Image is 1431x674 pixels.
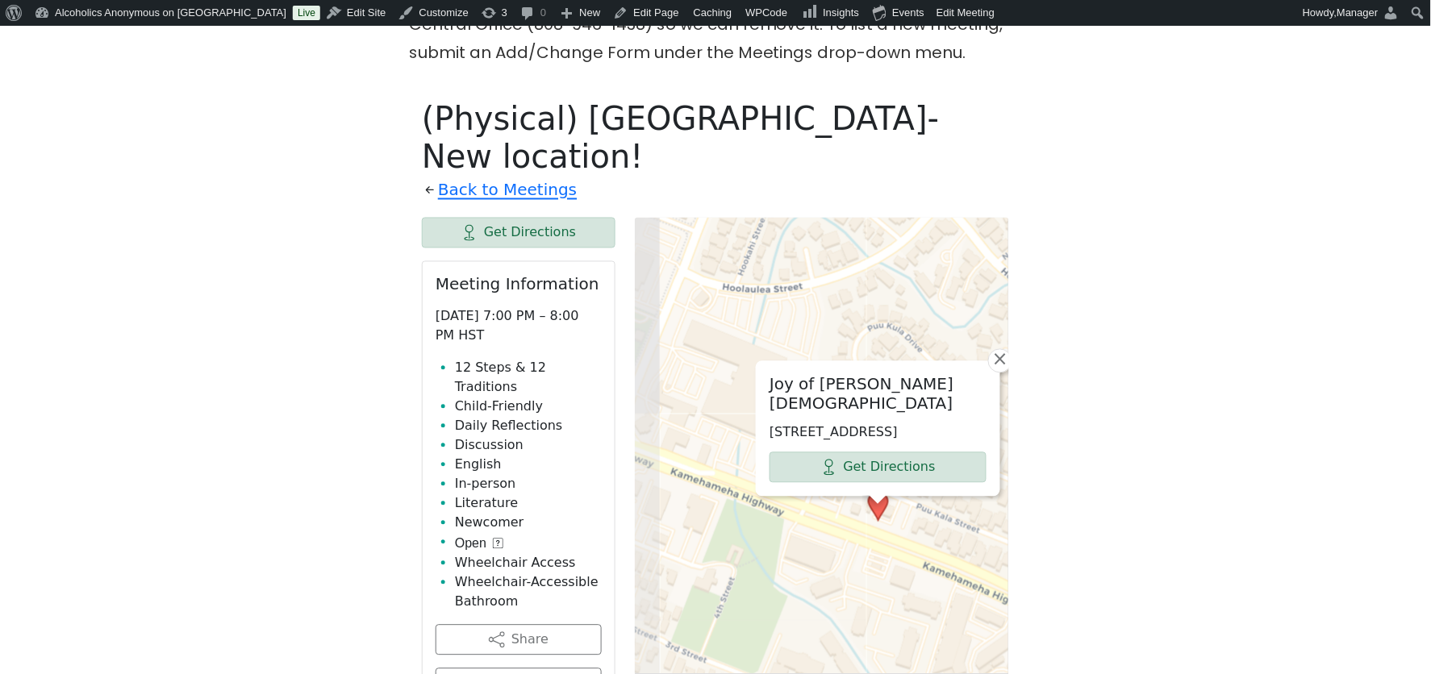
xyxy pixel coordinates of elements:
a: Live [293,6,320,20]
li: Wheelchair Access [455,554,602,573]
p: [STREET_ADDRESS] [770,423,987,443]
li: Discussion [455,436,602,456]
li: Daily Reflections [455,417,602,436]
a: Close popup [988,349,1012,373]
a: Get Directions [770,452,987,483]
li: In-person [455,475,602,494]
p: [DATE] 7:00 PM – 8:00 PM HST [436,307,602,346]
a: Back to Meetings [438,177,577,205]
li: Child-Friendly [455,397,602,417]
span: × [992,350,1008,369]
li: Wheelchair-Accessible Bathroom [455,573,602,612]
span: Open [455,535,486,554]
li: Newcomer [455,514,602,533]
h1: (Physical) [GEOGRAPHIC_DATA]- New location! [422,99,1009,177]
button: Share [436,625,602,655]
li: 12 Steps & 12 Traditions [455,359,602,397]
h2: Meeting Information [436,275,602,294]
span: Insights [824,6,860,19]
span: Manager [1337,6,1379,19]
button: Open [455,535,503,554]
li: English [455,456,602,475]
h2: Joy of [PERSON_NAME][DEMOGRAPHIC_DATA] [770,375,987,414]
a: Get Directions [422,218,615,248]
li: Literature [455,494,602,514]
